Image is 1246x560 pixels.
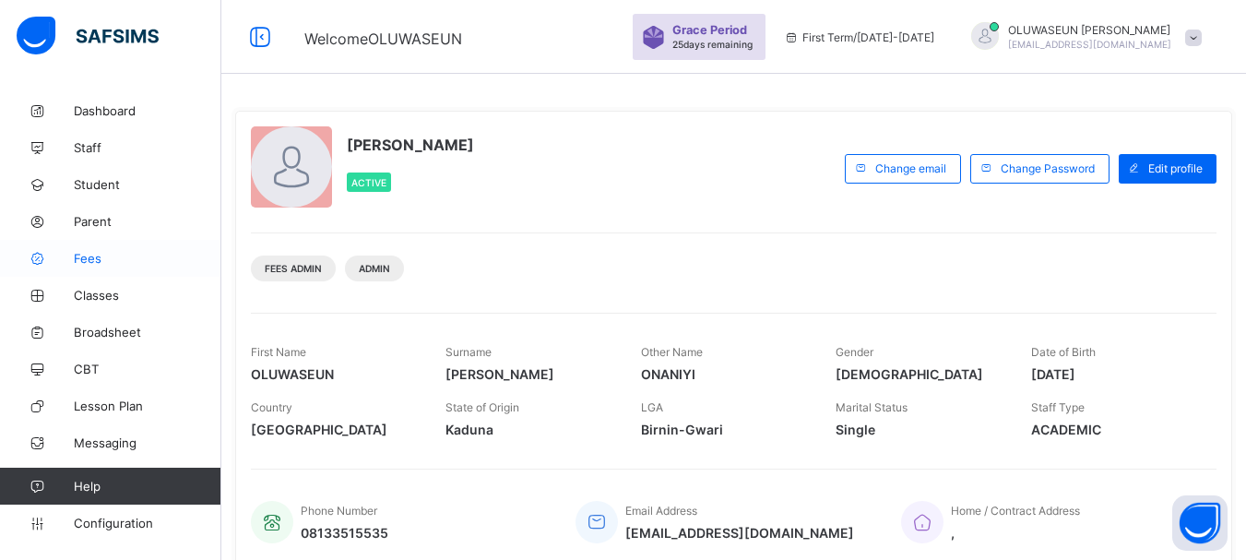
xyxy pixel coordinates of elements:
span: Email Address [625,504,697,518]
span: Fees Admin [265,263,322,274]
span: Active [351,177,386,188]
span: Home / Contract Address [951,504,1080,518]
img: safsims [17,17,159,55]
span: Gender [836,345,873,359]
span: 25 days remaining [672,39,753,50]
span: ONANIYI [641,366,808,382]
span: Welcome OLUWASEUN [304,30,462,48]
span: [DEMOGRAPHIC_DATA] [836,366,1003,382]
div: OLUWASEUNGEORGE [953,22,1211,53]
span: Marital Status [836,400,908,414]
span: session/term information [784,30,934,44]
span: Change Password [1001,161,1095,175]
span: Birnin-Gwari [641,422,808,437]
span: Kaduna [445,422,612,437]
span: Lesson Plan [74,399,221,413]
span: Admin [359,263,390,274]
span: Change email [875,161,946,175]
span: Edit profile [1148,161,1203,175]
span: Dashboard [74,103,221,118]
span: Phone Number [301,504,377,518]
button: Open asap [1172,495,1228,551]
span: Classes [74,288,221,303]
span: Messaging [74,435,221,450]
span: [GEOGRAPHIC_DATA] [251,422,418,437]
span: Grace Period [672,23,747,37]
img: sticker-purple.71386a28dfed39d6af7621340158ba97.svg [642,26,665,49]
span: [PERSON_NAME] [445,366,612,382]
span: OLUWASEUN [PERSON_NAME] [1008,23,1171,37]
span: State of Origin [445,400,519,414]
span: Surname [445,345,492,359]
span: Parent [74,214,221,229]
span: ACADEMIC [1031,422,1198,437]
span: Other Name [641,345,703,359]
span: Broadsheet [74,325,221,340]
span: Staff Type [1031,400,1085,414]
span: OLUWASEUN [251,366,418,382]
span: Staff [74,140,221,155]
span: LGA [641,400,663,414]
span: Fees [74,251,221,266]
span: [DATE] [1031,366,1198,382]
span: Help [74,479,220,494]
span: Single [836,422,1003,437]
span: Country [251,400,292,414]
span: First Name [251,345,306,359]
span: Date of Birth [1031,345,1096,359]
span: Student [74,177,221,192]
span: [EMAIL_ADDRESS][DOMAIN_NAME] [1008,39,1171,50]
span: Configuration [74,516,220,530]
span: CBT [74,362,221,376]
span: , [951,525,1080,541]
span: [EMAIL_ADDRESS][DOMAIN_NAME] [625,525,854,541]
span: [PERSON_NAME] [347,136,474,154]
span: 08133515535 [301,525,388,541]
